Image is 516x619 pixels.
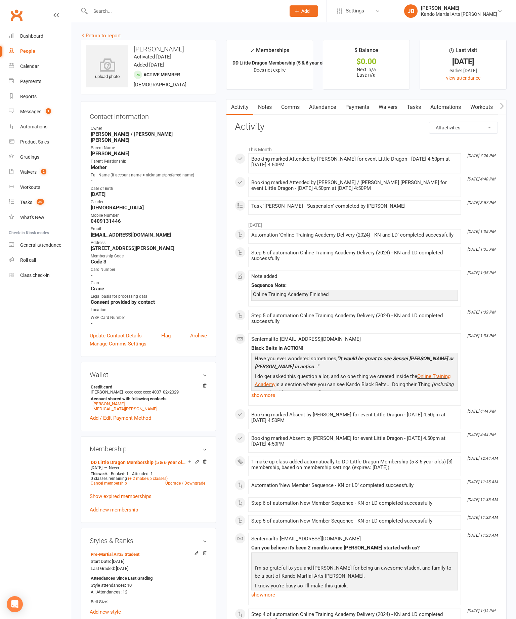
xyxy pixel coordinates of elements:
span: Add [301,8,310,14]
h3: Membership [90,445,207,453]
div: Gradings [20,154,39,160]
a: Product Sales [9,134,71,150]
i: [DATE] 4:44 PM [467,409,495,414]
strong: Credit card [91,384,204,389]
a: show more [251,390,458,400]
span: I know you're busy so I'll make this quick. [255,583,348,589]
strong: Crane [91,286,207,292]
button: Add [290,5,318,17]
a: Manage Comms Settings [90,340,146,348]
div: Gender [91,199,207,205]
div: — [89,465,207,470]
span: This [91,471,98,476]
a: Clubworx [8,7,25,24]
div: Step 5 of automation New Member Sequence - KN or LD completed successfully [251,518,458,524]
h3: Contact information [90,110,207,120]
strong: [STREET_ADDRESS][PERSON_NAME] [91,245,207,251]
p: I do get asked this question a lot, and so one thing we created inside the is a section where you... [253,372,456,398]
span: All Attendances: 12 [91,589,127,594]
span: Active member [143,72,180,77]
div: Owner [91,125,207,132]
a: Cancel membership [91,481,127,486]
a: Dashboard [9,29,71,44]
span: 30 [37,199,44,205]
div: Open Intercom Messenger [7,596,23,612]
div: Last visit [449,46,477,58]
div: Tasks [20,200,32,205]
a: Class kiosk mode [9,268,71,283]
a: Upgrade / Downgrade [165,481,205,486]
div: Messages [20,109,41,114]
div: Booking marked Attended by [PERSON_NAME] for event Little Dragon - [DATE] 4.50pm at [DATE] 4:50PM [251,156,458,168]
a: [PERSON_NAME] [92,401,125,406]
a: Payments [9,74,71,89]
div: week [89,471,109,476]
div: Payments [20,79,41,84]
div: Booking marked Absent by [PERSON_NAME] for event Little Dragon - [DATE] 4.50pm at [DATE] 4:50PM [251,436,458,447]
div: What's New [20,215,44,220]
p: Have you ever wondered sometimes, [253,355,456,372]
strong: - [91,272,207,278]
li: This Month [235,142,498,153]
a: DD Little Dragon Membership (5 & 6 year olds) [3] [91,460,188,465]
span: Never [109,465,119,470]
i: [DATE] 11:33 AM [467,515,498,520]
div: Clan [91,280,207,286]
div: Dashboard [20,33,43,39]
div: Address [91,240,207,246]
a: show more [251,590,458,600]
div: Waivers [20,169,37,175]
span: Last Graded: [DATE] [91,566,128,571]
h3: [PERSON_NAME] [86,45,210,53]
p: Next: n/a Last: n/a [329,67,403,78]
a: People [9,44,71,59]
a: Attendance [304,99,341,115]
i: [DATE] 1:33 PM [467,333,495,338]
strong: Mother [91,164,207,170]
strong: - [91,178,207,184]
div: Memberships [250,46,289,58]
strong: [EMAIL_ADDRESS][DOMAIN_NAME] [91,232,207,238]
strong: - [91,320,207,326]
h3: Activity [235,122,498,132]
strong: [DATE] [91,191,207,197]
div: Calendar [20,64,39,69]
span: 2 [41,169,46,174]
h3: Styles & Ranks [90,537,207,544]
li: [DATE] [235,218,498,229]
i: [DATE] 12:44 AM [467,456,498,461]
i: [DATE] 1:33 PM [467,609,495,613]
i: [DATE] 11:35 AM [467,480,498,484]
a: Workouts [9,180,71,195]
div: Kando Martial Arts [PERSON_NAME] [421,11,497,17]
a: Comms [276,99,304,115]
span: / Student [122,552,139,557]
a: Automations [426,99,466,115]
a: General attendance kiosk mode [9,238,71,253]
span: 02/2029 [163,389,179,395]
strong: [PERSON_NAME] / [PERSON_NAME] [PERSON_NAME] [91,131,207,143]
strong: [PERSON_NAME] [91,151,207,157]
i: [DATE] 4:44 PM [467,432,495,437]
a: Gradings [9,150,71,165]
input: Search... [88,6,281,16]
div: Reports [20,94,37,99]
div: $0.00 [329,58,403,65]
i: [DATE] 3:57 PM [467,200,495,205]
div: Location [91,307,207,313]
div: General attendance [20,242,61,248]
div: Card Number [91,266,207,273]
span: Start Date: [DATE] [91,559,124,564]
a: Show expired memberships [90,493,152,499]
strong: Attendances Since Last Grading [91,575,153,582]
a: Add / Edit Payment Method [90,414,151,422]
a: Update Contact Details [90,332,142,340]
div: Full Name (If account name = nickname/preferred name) [91,172,207,178]
div: Automation 'Online Training Academy Delivery (2024) - KN and LD' completed successfully [251,232,458,238]
a: Tasks 30 [9,195,71,210]
i: "It would be great to see Sensei [PERSON_NAME] or [PERSON_NAME] in action..." [255,356,454,370]
div: Email [91,226,207,232]
div: Task '[PERSON_NAME] - Suspension' completed by [PERSON_NAME] [251,203,458,209]
div: [DATE] [426,58,500,65]
a: Payments [341,99,374,115]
